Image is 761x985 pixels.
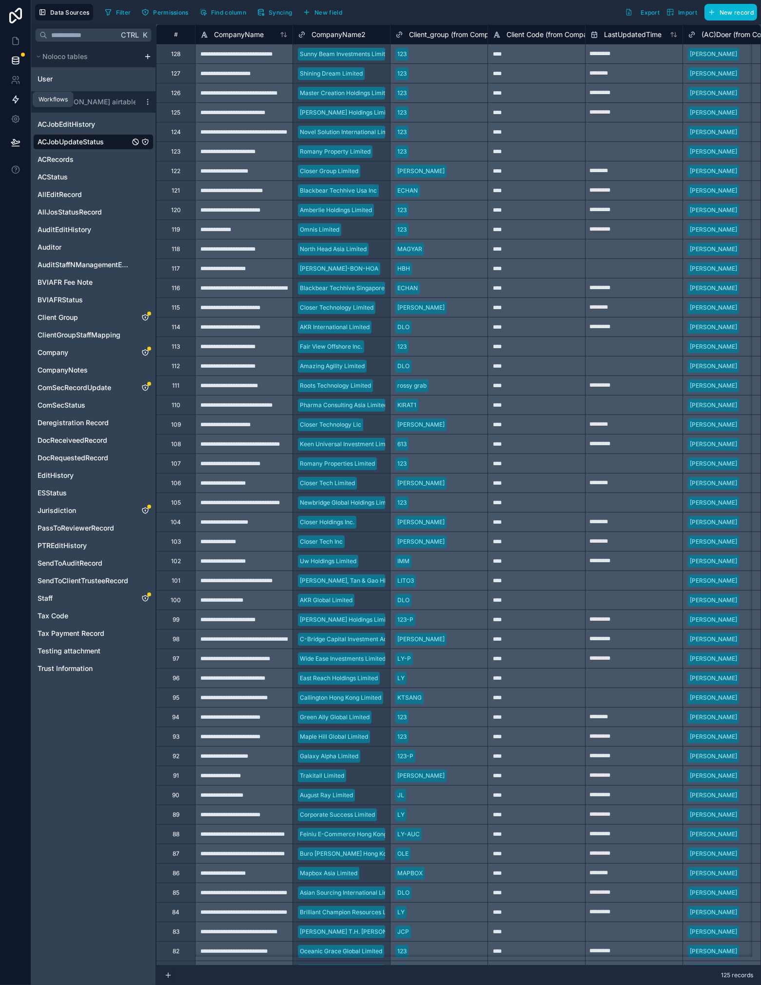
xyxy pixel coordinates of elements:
[172,187,180,195] div: 121
[300,713,370,722] div: Green Ally Global Limited
[172,401,180,409] div: 110
[300,635,424,644] div: C-Bridge Capital Investment Advisor, Limited
[300,752,358,761] div: Galaxy Alpha Limited
[704,4,757,20] button: New record
[173,733,179,741] div: 93
[172,343,180,351] div: 113
[300,459,375,468] div: Romany Properties Limited
[171,440,181,448] div: 108
[172,304,180,312] div: 115
[172,265,180,273] div: 117
[300,518,354,527] div: Closer Holdings Inc.
[701,4,757,20] a: New record
[171,70,180,78] div: 127
[409,30,503,39] span: Client_group (from Company)
[172,323,180,331] div: 114
[171,479,181,487] div: 106
[254,5,299,20] a: Syncing
[300,401,388,410] div: Pharma Consulting Asia Limited
[171,128,181,136] div: 124
[300,791,353,800] div: August Ray Limited
[173,869,179,877] div: 86
[300,830,409,839] div: Feiniu E-Commerce Hong Kong Limited
[721,971,753,979] span: 125 records
[300,615,394,624] div: [PERSON_NAME] Holdings Limited
[300,479,355,488] div: Closer Tech Limited
[300,167,358,176] div: Closer Group Limited
[173,928,179,936] div: 83
[171,148,180,156] div: 123
[173,674,179,682] div: 96
[153,9,188,16] span: Permissions
[300,596,352,605] div: AKR Global Limited
[300,69,363,78] div: Shining Dream Limited
[300,128,398,137] div: Novel Solution International Limited
[300,537,343,546] div: Closer Tech Inc
[138,5,195,20] a: Permissions
[171,499,181,507] div: 105
[173,635,179,643] div: 98
[299,5,346,20] button: New field
[300,264,378,273] div: [PERSON_NAME]-BON-HOA
[300,732,368,741] div: Maple Hill Global Limited
[300,557,356,566] div: Uw Holdings Limited
[171,109,180,117] div: 125
[35,4,93,20] button: Data Sources
[141,32,148,39] span: K
[300,89,392,98] div: Master Creation Holdings Limited
[300,381,371,390] div: Roots Technology Limited
[300,771,344,780] div: Trakitall Limited
[173,850,179,858] div: 87
[171,518,181,526] div: 104
[300,693,381,702] div: Callington Hong Kong Limited
[172,226,180,234] div: 119
[172,284,180,292] div: 116
[314,9,342,16] span: New field
[164,31,188,38] div: #
[300,810,375,819] div: Corporate Success Limited
[171,538,181,546] div: 103
[173,616,179,624] div: 99
[211,9,246,16] span: Find column
[678,9,697,16] span: Import
[172,382,179,390] div: 111
[171,460,181,468] div: 107
[173,811,179,819] div: 89
[300,50,392,59] div: Sunny Beam Investments Limited
[172,245,180,253] div: 118
[101,5,135,20] button: Filter
[171,557,181,565] div: 102
[39,96,68,103] div: Workflows
[116,9,131,16] span: Filter
[300,440,396,449] div: Keen Universal Investment Limited
[173,772,179,780] div: 91
[173,694,179,702] div: 95
[663,4,701,20] button: Import
[173,752,179,760] div: 92
[171,421,181,429] div: 109
[720,9,754,16] span: New record
[173,889,179,897] div: 85
[300,869,357,878] div: Mapbox Asia Limited
[300,245,367,254] div: North Head Asia Limited
[312,30,366,39] span: CompanyName2
[172,908,179,916] div: 84
[300,927,459,936] div: [PERSON_NAME] T.H. [PERSON_NAME] Company Limited
[300,303,373,312] div: Closer Technology Limited
[173,947,179,955] div: 82
[300,849,415,858] div: Buro [PERSON_NAME] Hong Kong Limited
[300,908,403,917] div: Brilliant Champion Resources Limited
[300,206,372,215] div: Amberlie Holdings Limited
[300,674,378,683] div: East Reach Holdings Limited
[300,147,371,156] div: Romany Property Limited
[300,108,394,117] div: [PERSON_NAME] Holdings Limited
[50,9,90,16] span: Data Sources
[172,791,179,799] div: 90
[171,206,181,214] div: 120
[254,5,295,20] button: Syncing
[269,9,292,16] span: Syncing
[173,655,179,663] div: 97
[507,30,598,39] span: Client Code (from Company)
[120,29,140,41] span: Ctrl
[196,5,250,20] button: Find column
